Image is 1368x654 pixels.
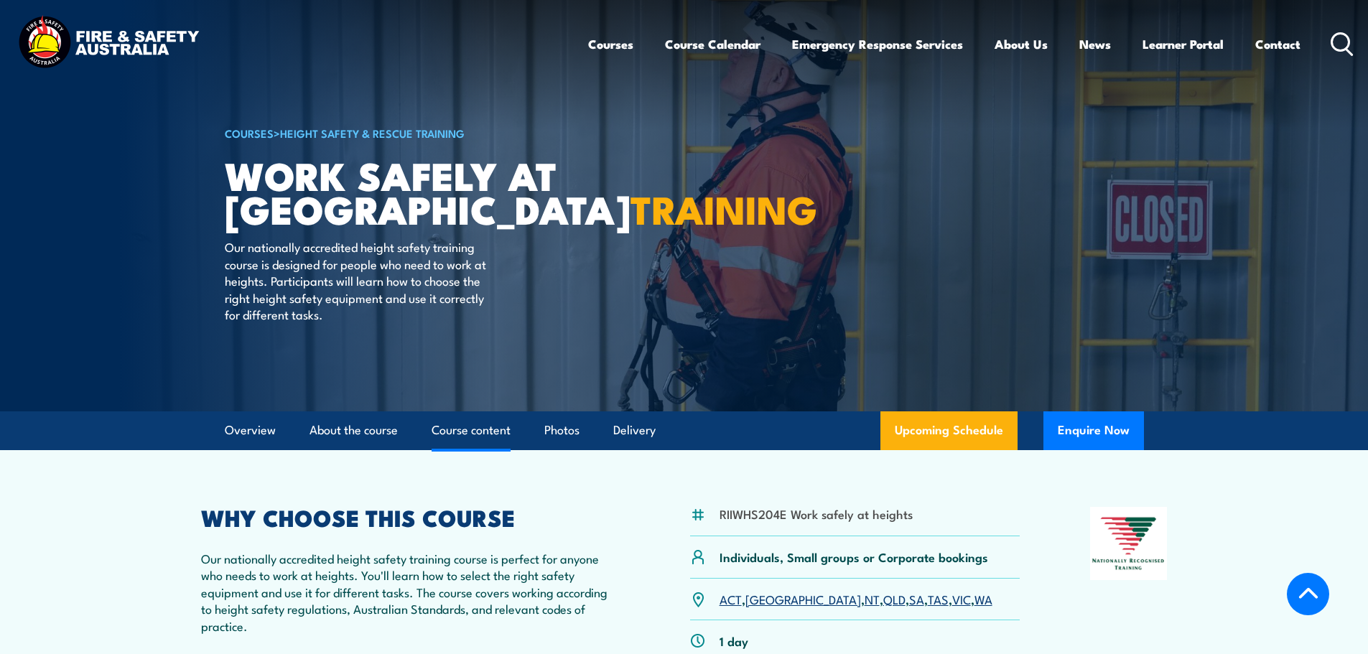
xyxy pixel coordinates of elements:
[909,590,924,607] a: SA
[613,411,656,449] a: Delivery
[432,411,511,449] a: Course content
[588,25,633,63] a: Courses
[883,590,906,607] a: QLD
[792,25,963,63] a: Emergency Response Services
[201,550,620,634] p: Our nationally accredited height safety training course is perfect for anyone who needs to work a...
[1255,25,1300,63] a: Contact
[1090,507,1168,580] img: Nationally Recognised Training logo.
[201,507,620,527] h2: WHY CHOOSE THIS COURSE
[310,411,398,449] a: About the course
[880,411,1018,450] a: Upcoming Schedule
[865,590,880,607] a: NT
[745,590,861,607] a: [GEOGRAPHIC_DATA]
[225,238,487,322] p: Our nationally accredited height safety training course is designed for people who need to work a...
[928,590,949,607] a: TAS
[631,178,817,238] strong: TRAINING
[225,124,580,141] h6: >
[952,590,971,607] a: VIC
[225,125,274,141] a: COURSES
[665,25,760,63] a: Course Calendar
[720,590,742,607] a: ACT
[225,411,276,449] a: Overview
[225,158,580,225] h1: Work Safely at [GEOGRAPHIC_DATA]
[720,632,748,649] p: 1 day
[720,591,992,607] p: , , , , , , ,
[544,411,580,449] a: Photos
[1079,25,1111,63] a: News
[1043,411,1144,450] button: Enquire Now
[1143,25,1224,63] a: Learner Portal
[974,590,992,607] a: WA
[720,548,988,565] p: Individuals, Small groups or Corporate bookings
[995,25,1048,63] a: About Us
[720,505,913,522] li: RIIWHS204E Work safely at heights
[280,125,465,141] a: Height Safety & Rescue Training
